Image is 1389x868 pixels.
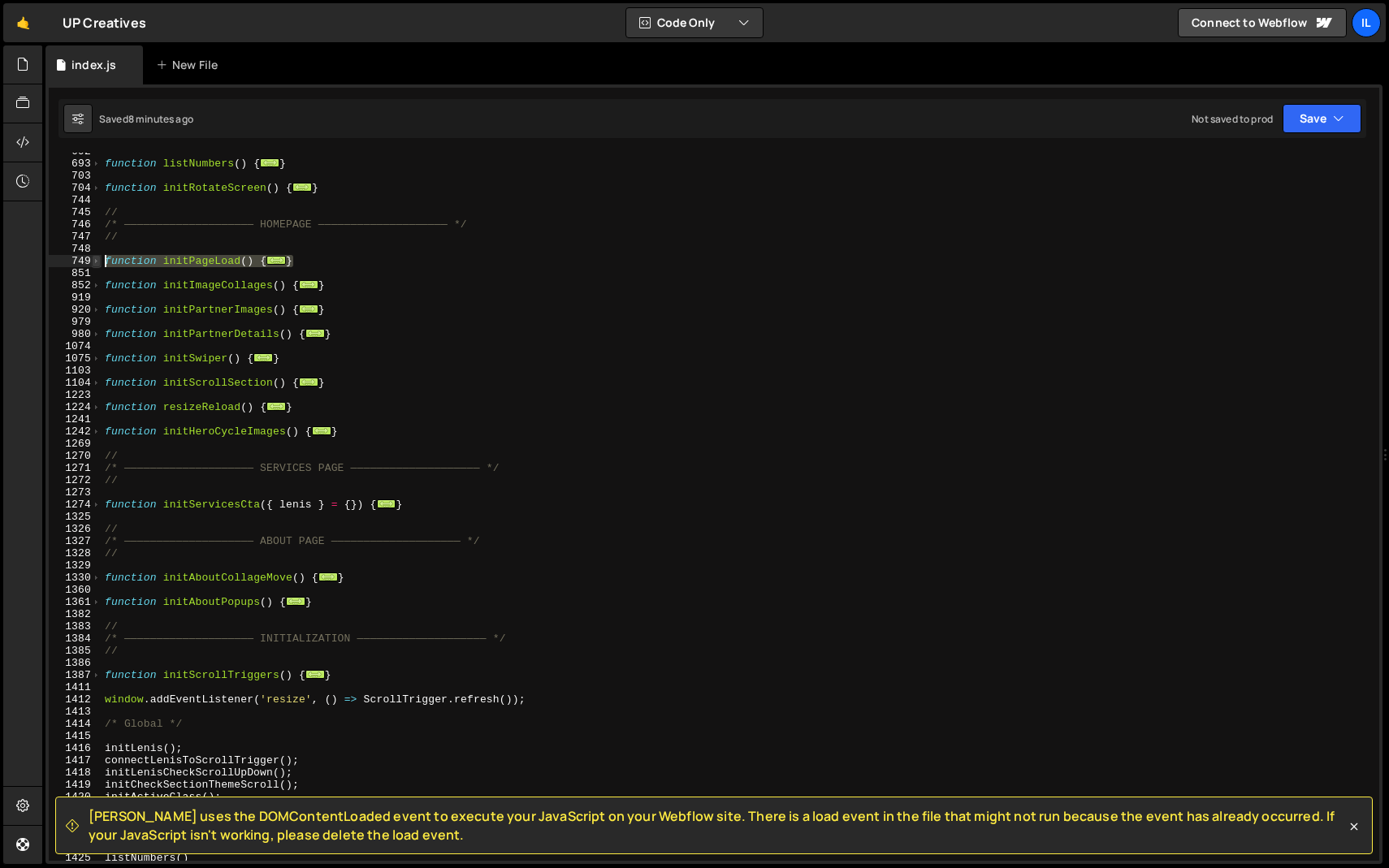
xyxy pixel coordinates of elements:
span: ... [286,597,305,606]
div: 980 [49,328,102,340]
div: 1411 [49,681,102,693]
div: 1382 [49,608,102,620]
div: 1412 [49,693,102,706]
div: 1423 [49,827,102,840]
span: ... [305,329,325,338]
div: 1104 [49,377,102,389]
div: 749 [49,255,102,267]
div: 746 [49,218,102,231]
div: 704 [49,182,102,194]
div: 920 [49,304,102,316]
div: 1103 [49,365,102,377]
span: ... [318,572,338,581]
span: ... [266,402,286,411]
div: 1387 [49,669,102,681]
div: 1384 [49,633,102,645]
div: 1414 [49,718,102,730]
span: ... [299,378,318,386]
div: 1272 [49,474,102,486]
span: ... [305,670,325,679]
div: 748 [49,243,102,255]
span: [PERSON_NAME] uses the DOMContentLoaded event to execute your JavaScript on your Webflow site. Th... [89,807,1346,844]
div: Saved [99,112,193,126]
div: 1420 [49,791,102,803]
div: Not saved to prod [1192,112,1273,126]
div: 852 [49,279,102,291]
div: 1274 [49,499,102,511]
div: 1325 [49,511,102,523]
div: 1242 [49,425,102,438]
button: Code Only [626,8,763,37]
div: 1273 [49,486,102,499]
div: 1422 [49,815,102,827]
a: 🤙 [3,3,43,42]
div: 1327 [49,535,102,547]
span: ... [266,256,286,265]
div: 1413 [49,706,102,718]
div: 1419 [49,779,102,791]
div: 1328 [49,547,102,559]
div: index.js [71,57,116,73]
span: ... [299,304,318,313]
div: 1386 [49,657,102,669]
div: 1326 [49,523,102,535]
button: Save [1283,104,1361,133]
div: 745 [49,206,102,218]
div: 1074 [49,340,102,352]
div: 703 [49,170,102,182]
div: 1383 [49,620,102,633]
div: 747 [49,231,102,243]
div: 851 [49,267,102,279]
div: UP Creatives [63,13,146,32]
a: Connect to Webflow [1178,8,1347,37]
div: 8 minutes ago [128,112,193,126]
div: 693 [49,158,102,170]
div: 1241 [49,413,102,425]
div: 1270 [49,450,102,462]
div: 1418 [49,767,102,779]
div: 919 [49,291,102,304]
div: 1330 [49,572,102,584]
div: 1424 [49,840,102,852]
a: Il [1352,8,1381,37]
div: 1417 [49,754,102,767]
span: ... [312,426,331,435]
div: 1421 [49,803,102,815]
div: 1271 [49,462,102,474]
div: 1415 [49,730,102,742]
div: 1269 [49,438,102,450]
div: 1360 [49,584,102,596]
span: ... [292,183,312,192]
div: 744 [49,194,102,206]
div: 1224 [49,401,102,413]
span: ... [253,353,273,362]
div: New File [156,57,224,73]
div: 1075 [49,352,102,365]
div: 1416 [49,742,102,754]
div: 1425 [49,852,102,864]
div: 1223 [49,389,102,401]
div: 1385 [49,645,102,657]
span: ... [376,499,396,508]
div: 979 [49,316,102,328]
div: 1361 [49,596,102,608]
span: ... [299,280,318,289]
div: 1329 [49,559,102,572]
span: ... [260,158,279,167]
